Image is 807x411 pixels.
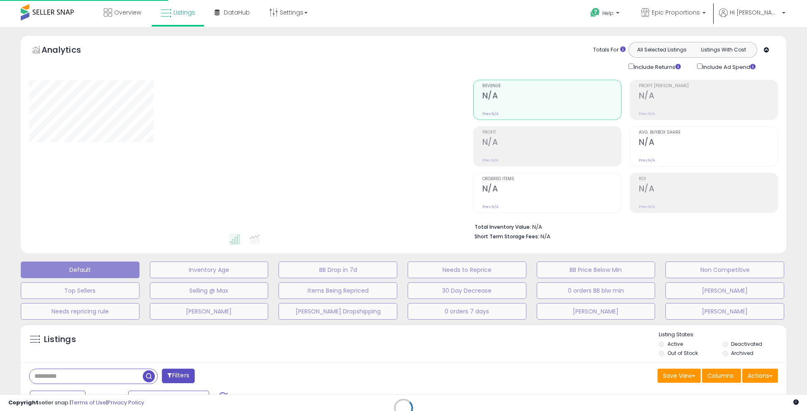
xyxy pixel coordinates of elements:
[8,399,144,407] div: seller snap | |
[639,184,778,195] h2: N/A
[482,177,621,181] span: Ordered Items
[665,262,784,278] button: Non Competitive
[482,204,499,209] small: Prev: N/A
[42,44,97,58] h5: Analytics
[474,223,531,230] b: Total Inventory Value:
[482,91,621,102] h2: N/A
[639,204,655,209] small: Prev: N/A
[730,8,780,17] span: Hi [PERSON_NAME]
[150,303,269,320] button: [PERSON_NAME]
[21,262,139,278] button: Default
[691,62,769,71] div: Include Ad Spend
[639,84,778,88] span: Profit [PERSON_NAME]
[21,303,139,320] button: Needs repricing rule
[665,303,784,320] button: [PERSON_NAME]
[593,46,626,54] div: Totals For
[584,1,628,27] a: Help
[279,262,397,278] button: BB Drop in 7d
[631,44,693,55] button: All Selected Listings
[474,233,539,240] b: Short Term Storage Fees:
[652,8,700,17] span: Epic Proportions
[224,8,250,17] span: DataHub
[150,262,269,278] button: Inventory Age
[602,10,614,17] span: Help
[482,130,621,135] span: Profit
[719,8,785,27] a: Hi [PERSON_NAME]
[537,282,655,299] button: 0 orders BB blw min
[21,282,139,299] button: Top Sellers
[408,303,526,320] button: 0 orders 7 days
[622,62,691,71] div: Include Returns
[639,158,655,163] small: Prev: N/A
[639,177,778,181] span: ROI
[537,303,655,320] button: [PERSON_NAME]
[150,282,269,299] button: Selling @ Max
[639,137,778,149] h2: N/A
[474,221,772,231] li: N/A
[482,158,499,163] small: Prev: N/A
[408,262,526,278] button: Needs to Reprice
[639,91,778,102] h2: N/A
[8,399,39,406] strong: Copyright
[639,111,655,116] small: Prev: N/A
[114,8,141,17] span: Overview
[408,282,526,299] button: 30 Day Decrease
[665,282,784,299] button: [PERSON_NAME]
[537,262,655,278] button: BB Price Below Min
[482,111,499,116] small: Prev: N/A
[692,44,754,55] button: Listings With Cost
[639,130,778,135] span: Avg. Buybox Share
[482,84,621,88] span: Revenue
[279,303,397,320] button: [PERSON_NAME] Dropshipping
[174,8,195,17] span: Listings
[590,7,600,18] i: Get Help
[540,232,550,240] span: N/A
[482,184,621,195] h2: N/A
[482,137,621,149] h2: N/A
[279,282,397,299] button: Items Being Repriced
